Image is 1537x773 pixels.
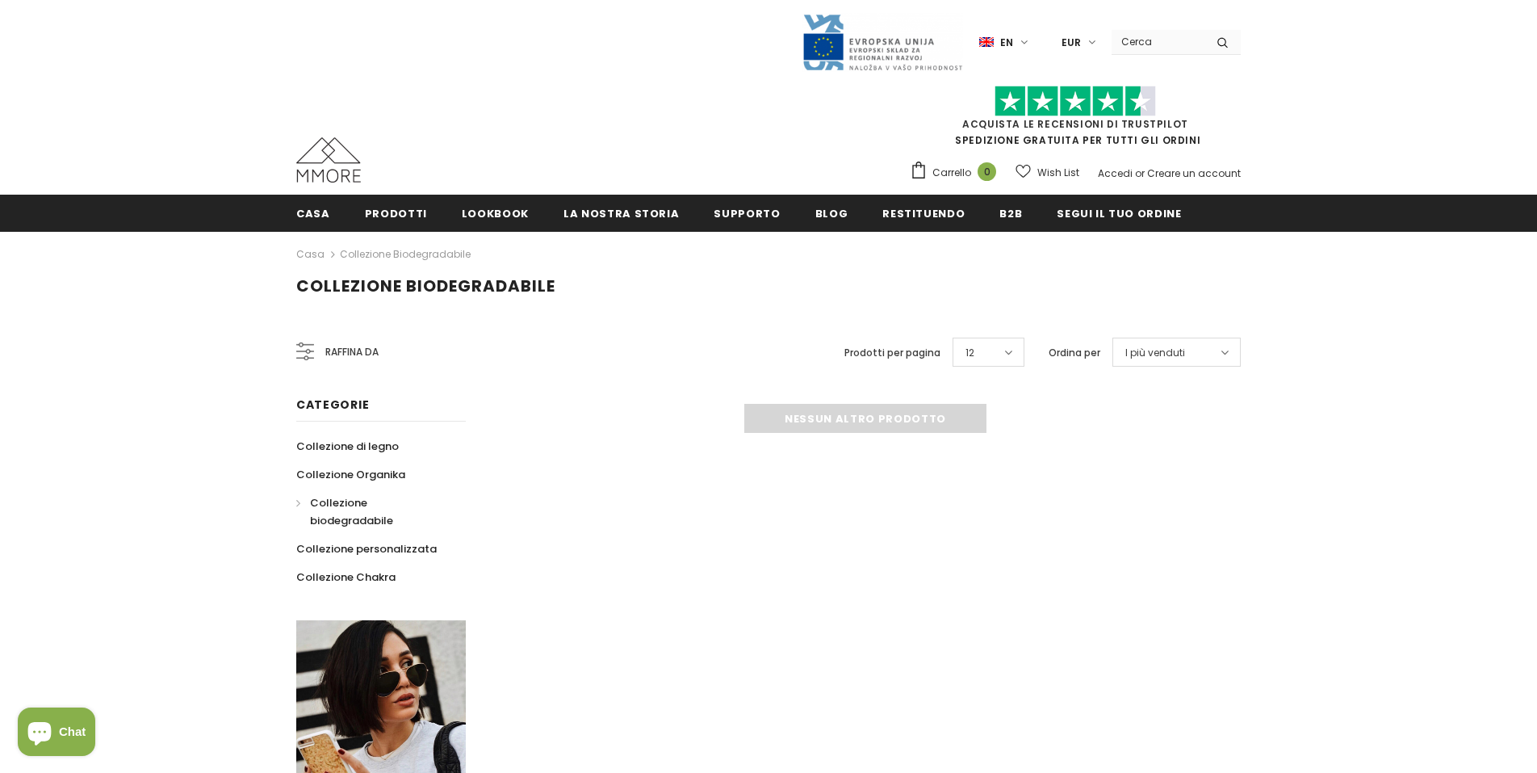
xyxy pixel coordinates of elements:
img: i-lang-1.png [979,36,994,49]
span: Restituendo [882,206,965,221]
span: 0 [978,162,996,181]
span: or [1135,166,1145,180]
img: Fidati di Pilot Stars [995,86,1156,117]
a: Javni Razpis [802,35,963,48]
a: Casa [296,245,325,264]
a: supporto [714,195,780,231]
span: Prodotti [365,206,427,221]
span: Categorie [296,397,369,413]
a: Carrello 0 [910,161,1004,185]
a: Restituendo [882,195,965,231]
span: Lookbook [462,206,529,221]
a: Collezione di legno [296,432,399,460]
input: Search Site [1112,30,1204,53]
span: 12 [965,345,974,361]
a: Collezione Organika [296,460,405,489]
a: Collezione biodegradabile [340,247,471,261]
span: B2B [999,206,1022,221]
span: Carrello [932,165,971,181]
label: Prodotti per pagina [844,345,940,361]
span: Casa [296,206,330,221]
span: SPEDIZIONE GRATUITA PER TUTTI GLI ORDINI [910,93,1241,147]
span: EUR [1062,35,1081,51]
span: Wish List [1037,165,1079,181]
img: Javni Razpis [802,13,963,72]
a: B2B [999,195,1022,231]
a: Casa [296,195,330,231]
span: Segui il tuo ordine [1057,206,1181,221]
span: Blog [815,206,848,221]
span: Collezione di legno [296,439,399,454]
span: Collezione Organika [296,467,405,482]
a: Accedi [1098,166,1133,180]
a: Wish List [1016,158,1079,187]
a: Lookbook [462,195,529,231]
span: La nostra storia [563,206,679,221]
a: Segui il tuo ordine [1057,195,1181,231]
a: Collezione Chakra [296,563,396,591]
label: Ordina per [1049,345,1100,361]
span: Collezione personalizzata [296,541,437,557]
a: Creare un account [1147,166,1241,180]
span: Collezione biodegradabile [296,275,555,297]
a: Prodotti [365,195,427,231]
a: Blog [815,195,848,231]
span: Collezione Chakra [296,569,396,585]
inbox-online-store-chat: Shopify online store chat [13,708,100,760]
a: Acquista le recensioni di TrustPilot [962,117,1188,131]
span: en [1000,35,1013,51]
span: Raffina da [325,343,379,361]
a: Collezione biodegradabile [296,489,448,535]
img: Casi MMORE [296,137,361,183]
a: Collezione personalizzata [296,535,437,563]
span: Collezione biodegradabile [310,495,393,528]
span: supporto [714,206,780,221]
a: La nostra storia [563,195,679,231]
span: I più venduti [1125,345,1185,361]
